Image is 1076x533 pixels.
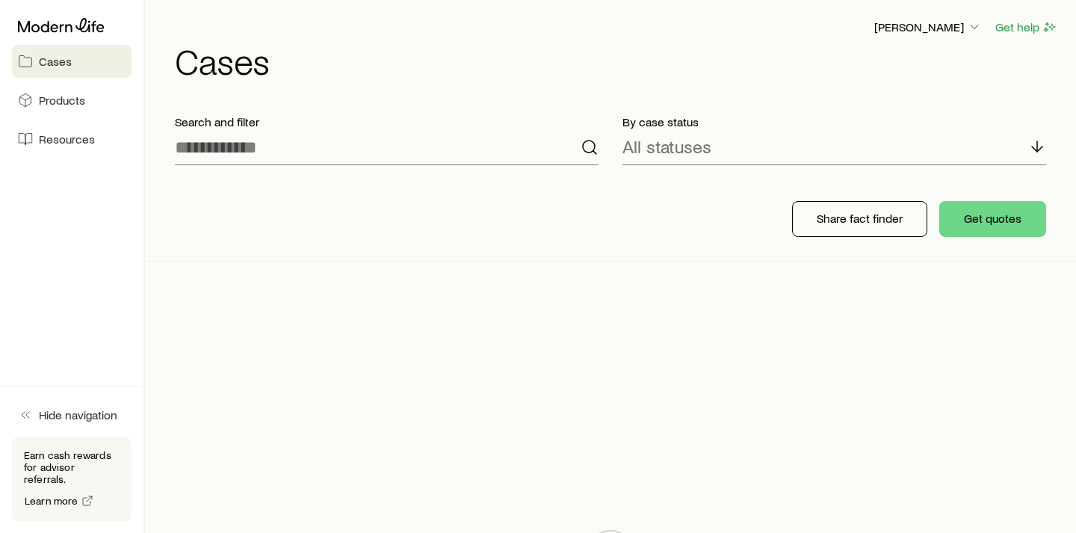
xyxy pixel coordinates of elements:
span: Hide navigation [39,407,117,422]
a: Products [12,84,132,117]
h1: Cases [175,43,1058,78]
button: Hide navigation [12,398,132,431]
p: All statuses [622,136,711,157]
span: Learn more [25,496,78,506]
button: Get quotes [939,201,1046,237]
a: Resources [12,123,132,155]
div: Earn cash rewards for advisor referrals.Learn more [12,437,132,521]
button: Share fact finder [792,201,927,237]
button: [PERSON_NAME] [874,19,983,37]
a: Cases [12,45,132,78]
span: Products [39,93,85,108]
p: Search and filter [175,114,599,129]
button: Get help [995,19,1058,36]
span: Cases [39,54,72,69]
p: Earn cash rewards for advisor referrals. [24,449,120,485]
p: Share fact finder [817,211,903,226]
span: Resources [39,132,95,147]
p: [PERSON_NAME] [874,19,982,34]
p: By case status [622,114,1046,129]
